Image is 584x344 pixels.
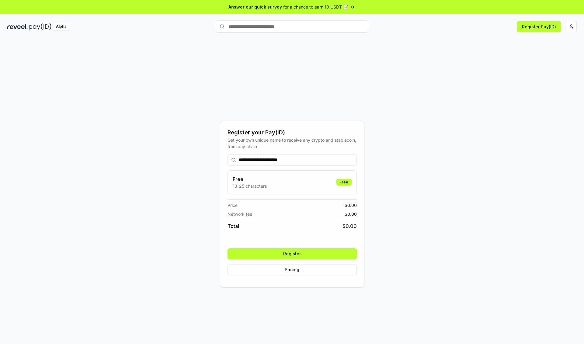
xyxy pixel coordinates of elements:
[345,211,357,217] span: $ 0.00
[228,128,357,137] div: Register your Pay(ID)
[336,179,352,186] div: Free
[228,222,239,230] span: Total
[345,202,357,208] span: $ 0.00
[228,264,357,275] button: Pricing
[283,4,348,10] span: for a chance to earn 10 USDT 📝
[342,222,357,230] span: $ 0.00
[7,23,28,30] img: reveel_dark
[228,202,238,208] span: Price
[228,4,282,10] span: Answer our quick survey
[228,211,252,217] span: Network fee
[517,21,561,32] button: Register Pay(ID)
[233,176,267,183] h3: Free
[228,248,357,259] button: Register
[53,23,70,30] div: Alpha
[233,183,267,189] p: 13-25 characters
[228,137,357,150] div: Get your own unique name to receive any crypto and stablecoin, from any chain
[29,23,51,30] img: pay_id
